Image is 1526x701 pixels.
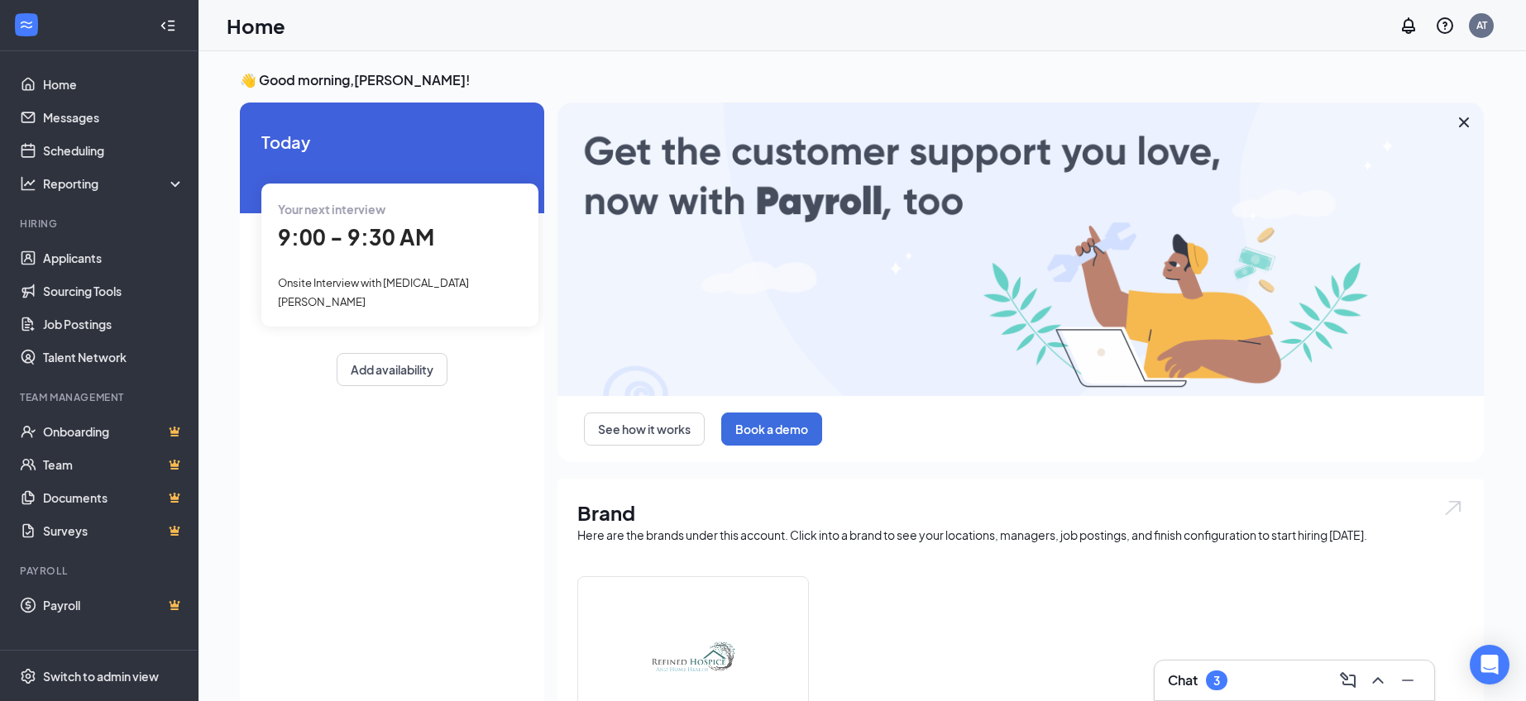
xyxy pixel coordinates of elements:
[1213,674,1220,688] div: 3
[18,17,35,33] svg: WorkstreamLogo
[43,274,184,308] a: Sourcing Tools
[278,202,385,217] span: Your next interview
[1338,670,1358,690] svg: ComposeMessage
[1442,498,1464,517] img: open.6027fd2a22e1237b5b06.svg
[1368,670,1388,690] svg: ChevronUp
[278,223,434,250] span: 9:00 - 9:30 AM
[43,668,159,684] div: Switch to admin view
[43,308,184,341] a: Job Postings
[20,668,36,684] svg: Settings
[240,71,1484,89] h3: 👋 Good morning, [PERSON_NAME] !
[20,217,181,231] div: Hiring
[43,481,184,514] a: DocumentsCrown
[43,589,184,622] a: PayrollCrown
[1365,667,1391,694] button: ChevronUp
[1399,16,1418,36] svg: Notifications
[20,564,181,578] div: Payroll
[1435,16,1455,36] svg: QuestionInfo
[278,276,469,308] span: Onsite Interview with [MEDICAL_DATA][PERSON_NAME]
[584,412,705,446] button: See how it works
[261,129,523,155] span: Today
[1398,670,1418,690] svg: Minimize
[20,175,36,192] svg: Analysis
[43,514,184,547] a: SurveysCrown
[721,412,822,446] button: Book a demo
[1335,667,1361,694] button: ComposeMessage
[43,241,184,274] a: Applicants
[1476,18,1487,32] div: AT
[1394,667,1421,694] button: Minimize
[1168,671,1198,689] h3: Chat
[557,103,1484,396] img: payroll-large.gif
[43,134,184,167] a: Scheduling
[43,68,184,101] a: Home
[577,527,1464,543] div: Here are the brands under this account. Click into a brand to see your locations, managers, job p...
[43,415,184,448] a: OnboardingCrown
[43,175,185,192] div: Reporting
[1454,112,1474,132] svg: Cross
[577,498,1464,527] h1: Brand
[227,12,285,40] h1: Home
[337,353,447,386] button: Add availability
[43,101,184,134] a: Messages
[160,17,176,34] svg: Collapse
[20,390,181,404] div: Team Management
[1470,645,1509,684] div: Open Intercom Messenger
[43,341,184,374] a: Talent Network
[43,448,184,481] a: TeamCrown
